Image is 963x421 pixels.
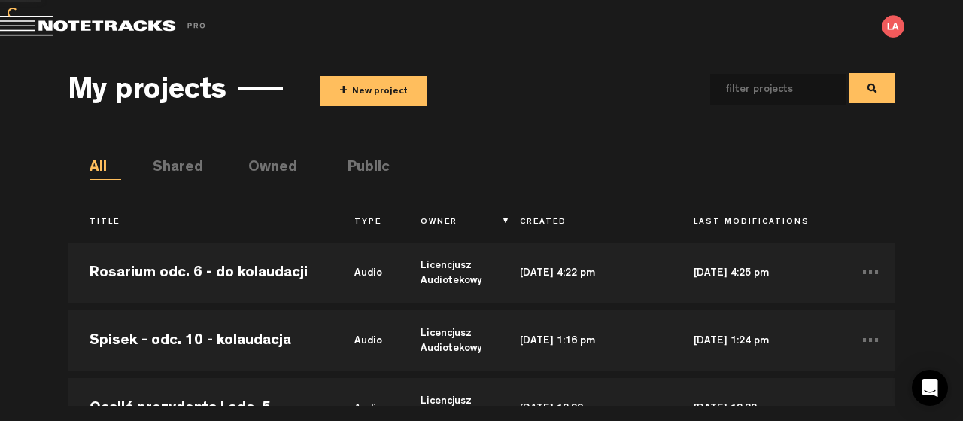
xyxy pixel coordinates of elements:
td: ... [846,239,895,307]
th: Type [333,210,399,236]
h3: My projects [68,76,226,109]
td: [DATE] 4:25 pm [672,239,846,307]
input: filter projects [710,74,822,105]
td: [DATE] 1:24 pm [672,307,846,374]
img: letters [882,15,904,38]
th: Created [498,210,672,236]
li: Public [348,157,379,180]
li: Owned [248,157,280,180]
th: Owner [399,210,498,236]
td: [DATE] 1:16 pm [498,307,672,374]
td: Rosarium odc. 6 - do kolaudacji [68,239,333,307]
td: audio [333,239,399,307]
td: Licencjusz Audiotekowy [399,239,498,307]
span: + [339,83,348,100]
button: +New project [320,76,427,106]
th: Title [68,210,333,236]
th: Last Modifications [672,210,846,236]
li: All [90,157,121,180]
td: [DATE] 4:22 pm [498,239,672,307]
div: Open Intercom Messenger [912,370,948,406]
td: Licencjusz Audiotekowy [399,307,498,374]
td: ... [846,307,895,374]
li: Shared [153,157,184,180]
td: audio [333,307,399,374]
td: Spisek - odc. 10 - kolaudacja [68,307,333,374]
